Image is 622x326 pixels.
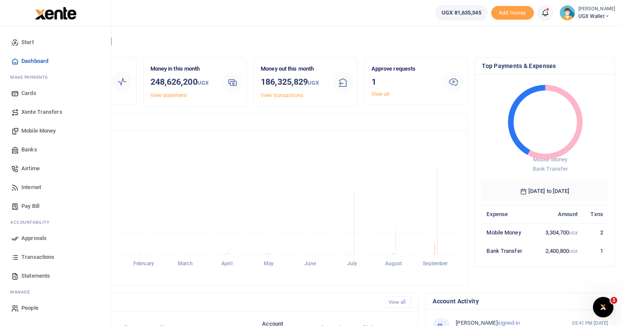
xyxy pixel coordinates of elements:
[21,253,54,261] span: Transactions
[21,272,50,280] span: Statements
[578,6,615,13] small: [PERSON_NAME]
[178,261,193,267] tspan: March
[482,223,534,242] td: Mobile Money
[35,7,77,20] img: logo-large
[21,183,41,192] span: Internet
[261,65,326,74] p: Money out this month
[433,296,608,306] h4: Account Activity
[610,297,617,304] span: 1
[347,261,357,267] tspan: July
[385,261,402,267] tspan: August
[93,261,112,267] tspan: January
[534,205,582,223] th: Amount
[7,216,104,229] li: Ac
[582,242,608,260] td: 1
[7,178,104,197] a: Internet
[560,5,615,21] a: profile-user [PERSON_NAME] UGX Wallet
[533,166,568,172] span: Bank Transfer
[7,103,104,122] a: Xente Transfers
[21,89,36,98] span: Cards
[423,261,448,267] tspan: September
[7,299,104,317] a: People
[308,80,319,86] small: UGX
[21,202,39,210] span: Pay Bill
[482,61,608,71] h4: Top Payments & Expenses
[456,320,497,326] span: [PERSON_NAME]
[15,289,30,295] span: anage
[582,223,608,242] td: 2
[534,242,582,260] td: 2,400,800
[34,9,77,16] a: logo-small logo-large logo-large
[569,249,577,254] small: UGX
[21,57,48,65] span: Dashboard
[133,261,154,267] tspan: February
[435,5,487,21] a: UGX 81,635,345
[371,91,390,97] a: View all
[578,12,615,20] span: UGX Wallet
[32,37,615,46] h4: Hello [PERSON_NAME]
[150,65,215,74] p: Money in this month
[21,234,47,243] span: Approvals
[304,261,316,267] tspan: June
[21,127,56,135] span: Mobile Money
[40,117,460,127] h4: Transactions Overview
[482,242,534,260] td: Bank Transfer
[21,38,34,47] span: Start
[442,9,481,17] span: UGX 81,635,345
[482,205,534,223] th: Expense
[7,285,104,299] li: M
[21,304,38,312] span: People
[221,261,233,267] tspan: April
[582,205,608,223] th: Txns
[7,71,104,84] li: M
[264,261,274,267] tspan: May
[150,92,187,98] a: View statement
[593,297,613,317] iframe: Intercom live chat
[7,229,104,248] a: Approvals
[491,6,534,20] li: Toup your wallet
[7,52,104,71] a: Dashboard
[40,298,378,307] h4: Recent Transactions
[21,108,62,116] span: Xente Transfers
[7,84,104,103] a: Cards
[21,164,40,173] span: Airtime
[7,122,104,140] a: Mobile Money
[261,75,326,89] h3: 186,325,829
[21,145,37,154] span: Banks
[432,5,491,21] li: Wallet ballance
[534,223,582,242] td: 3,304,700
[371,65,436,74] p: Approve requests
[7,159,104,178] a: Airtime
[17,219,49,225] span: countability
[7,33,104,52] a: Start
[261,92,303,98] a: View transactions
[7,248,104,267] a: Transactions
[7,267,104,285] a: Statements
[560,5,575,21] img: profile-user
[385,296,412,308] a: View all
[569,231,577,235] small: UGX
[371,75,436,88] h3: 1
[7,197,104,216] a: Pay Bill
[15,74,48,80] span: ake Payments
[491,6,534,20] span: Add money
[198,80,209,86] small: UGX
[7,140,104,159] a: Banks
[482,181,608,202] h6: [DATE] to [DATE]
[533,156,567,163] span: Mobile Money
[491,9,534,15] a: Add money
[150,75,215,89] h3: 248,626,200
